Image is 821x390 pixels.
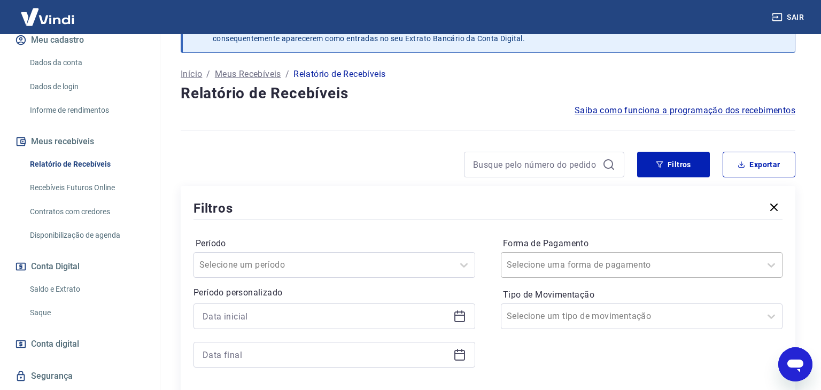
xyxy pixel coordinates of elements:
[770,7,808,27] button: Sair
[13,130,147,153] button: Meus recebíveis
[206,68,210,81] p: /
[13,364,147,388] a: Segurança
[13,255,147,278] button: Conta Digital
[26,99,147,121] a: Informe de rendimentos
[203,308,449,324] input: Data inicial
[26,153,147,175] a: Relatório de Recebíveis
[193,286,475,299] p: Período personalizado
[503,237,780,250] label: Forma de Pagamento
[193,200,233,217] h5: Filtros
[575,104,795,117] a: Saiba como funciona a programação dos recebimentos
[26,224,147,246] a: Disponibilização de agenda
[778,347,812,381] iframe: Botão para abrir a janela de mensagens
[293,68,385,81] p: Relatório de Recebíveis
[203,347,449,363] input: Data final
[181,83,795,104] h4: Relatório de Recebíveis
[285,68,289,81] p: /
[181,68,202,81] a: Início
[31,337,79,352] span: Conta digital
[26,278,147,300] a: Saldo e Extrato
[26,302,147,324] a: Saque
[13,1,82,33] img: Vindi
[26,52,147,74] a: Dados da conta
[723,152,795,177] button: Exportar
[503,288,780,301] label: Tipo de Movimentação
[26,201,147,223] a: Contratos com credores
[196,237,473,250] label: Período
[26,76,147,98] a: Dados de login
[473,157,598,173] input: Busque pelo número do pedido
[13,332,147,356] a: Conta digital
[13,28,147,52] button: Meu cadastro
[26,177,147,199] a: Recebíveis Futuros Online
[637,152,710,177] button: Filtros
[215,68,281,81] a: Meus Recebíveis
